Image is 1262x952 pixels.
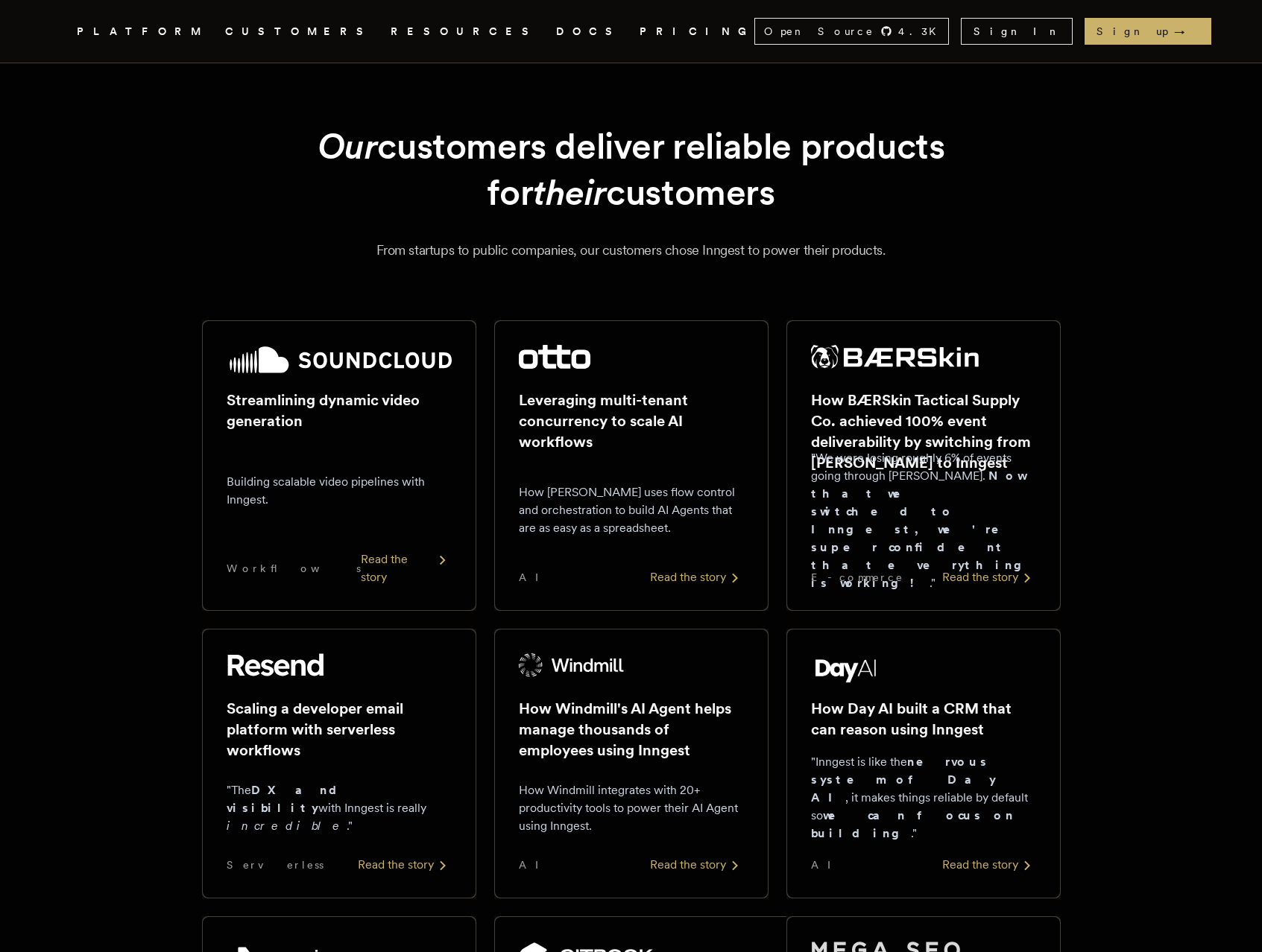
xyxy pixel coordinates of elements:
a: DOCS [556,22,622,41]
strong: Now that we switched to Inngest, we're super confident that everything is working! [811,469,1033,590]
div: Read the story [650,856,744,874]
h2: Leveraging multi-tenant concurrency to scale AI workflows [519,390,744,452]
a: Otto logoLeveraging multi-tenant concurrency to scale AI workflowsHow [PERSON_NAME] uses flow con... [494,320,769,611]
span: AI [519,857,552,872]
span: E-commerce [811,570,903,585]
span: AI [519,570,552,585]
a: Sign up [1085,18,1211,45]
div: Read the story [650,568,744,586]
p: "Inngest is like the , it makes things reliable by default so ." [811,753,1036,842]
em: incredible [227,819,347,833]
a: PRICING [640,22,754,41]
a: Day AI logoHow Day AI built a CRM that can reason using Inngest"Inngest is like thenervous system... [786,629,1061,898]
p: How Windmill integrates with 20+ productivity tools to power their AI Agent using Inngest. [519,781,744,835]
h2: How Day AI built a CRM that can reason using Inngest [811,698,1036,740]
span: 4.3 K [898,24,945,39]
h2: How BÆRSkin Tactical Supply Co. achieved 100% event deliverability by switching from [PERSON_NAME... [811,390,1036,473]
p: How [PERSON_NAME] uses flow control and orchestration to build AI Agents that are as easy as a sp... [519,483,744,537]
img: Resend [227,653,324,677]
div: Read the story [942,568,1036,586]
strong: we can focus on building [811,808,1015,840]
img: Day AI [811,653,881,683]
p: "The with Inngest is really ." [227,781,452,835]
span: AI [811,857,844,872]
a: CUSTOMERS [225,22,373,41]
span: Serverless [227,857,324,872]
a: Sign In [961,18,1073,45]
h2: Streamlining dynamic video generation [227,390,452,431]
a: SoundCloud logoStreamlining dynamic video generationBuilding scalable video pipelines with Innges... [202,320,476,611]
em: their [533,171,606,214]
div: Read the story [942,856,1036,874]
div: Read the story [361,550,452,586]
p: Building scalable video pipelines with Inngest. [227,473,452,509]
span: Open Source [764,24,874,39]
div: Read the story [358,856,452,874]
span: → [1174,24,1199,39]
a: Windmill logoHow Windmill's AI Agent helps manage thousands of employees using InngestHow Windmil... [494,629,769,898]
strong: DX and visibility [227,783,350,815]
span: Workflows [227,561,361,576]
a: Resend logoScaling a developer email platform with serverless workflows"TheDX and visibilitywith ... [202,629,476,898]
h2: Scaling a developer email platform with serverless workflows [227,698,452,761]
strong: nervous system of Day AI [811,755,996,805]
em: Our [318,124,378,168]
img: SoundCloud [227,345,452,375]
a: BÆRSkin Tactical Supply Co. logoHow BÆRSkin Tactical Supply Co. achieved 100% event deliverabilit... [786,320,1061,611]
img: Windmill [519,653,625,677]
img: Otto [519,345,590,369]
button: PLATFORM [77,22,207,41]
img: BÆRSkin Tactical Supply Co. [811,345,979,369]
h1: customers deliver reliable products for customers [238,123,1025,216]
p: From startups to public companies, our customers chose Inngest to power their products. [95,240,1168,261]
p: "We were losing roughly 6% of events going through [PERSON_NAME]. ." [811,449,1036,592]
button: RESOURCES [391,22,538,41]
h2: How Windmill's AI Agent helps manage thousands of employees using Inngest [519,698,744,761]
